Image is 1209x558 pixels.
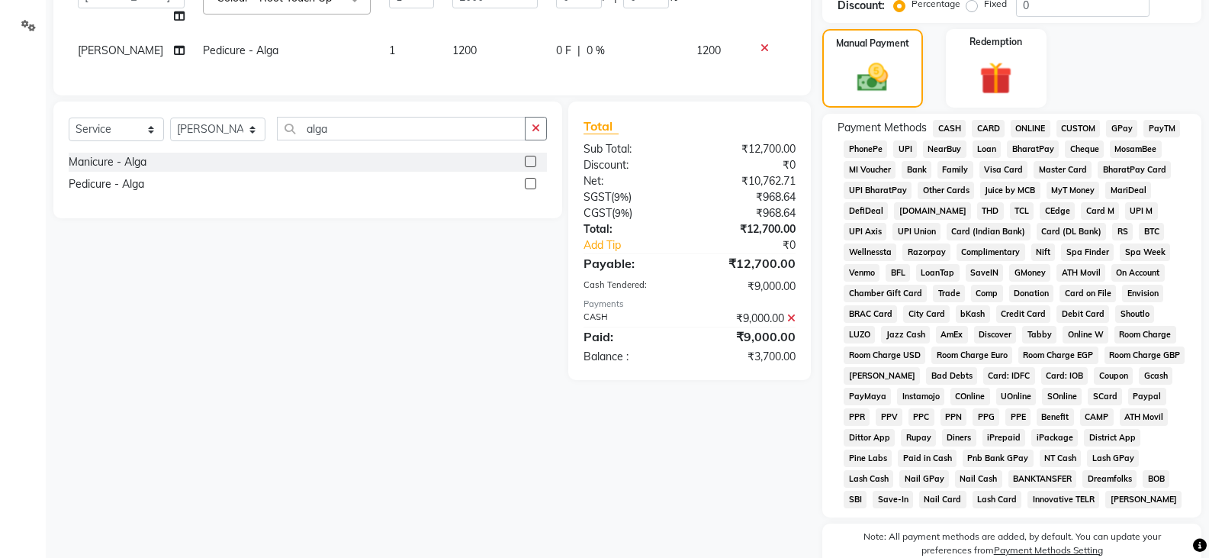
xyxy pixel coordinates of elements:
span: UPI [893,140,917,158]
span: [PERSON_NAME] [844,367,920,385]
span: [DOMAIN_NAME] [894,202,971,220]
span: UPI Axis [844,223,886,240]
span: Tabby [1022,326,1056,344]
span: Debit Card [1056,305,1109,323]
span: MI Voucher [844,161,895,179]
span: Discover [974,326,1017,344]
span: Card on File [1059,285,1116,302]
span: Rupay [901,429,936,447]
span: Benefit [1037,408,1074,426]
span: Room Charge GBP [1104,347,1185,364]
span: Cheque [1065,140,1104,158]
span: Lash GPay [1087,450,1139,467]
span: Loan [973,140,1002,158]
span: bKash [956,305,990,323]
span: Card M [1081,202,1119,220]
span: Master Card [1034,161,1092,179]
span: Room Charge EGP [1018,347,1098,364]
span: SOnline [1042,388,1082,405]
span: PPN [941,408,967,426]
span: Donation [1009,285,1054,302]
div: CASH [572,311,690,327]
div: Balance : [572,349,690,365]
span: District App [1084,429,1140,447]
div: ₹12,700.00 [690,254,807,273]
span: Envision [1122,285,1163,302]
span: Nail Cash [955,470,1002,488]
div: ₹0 [690,157,807,173]
span: SGST [584,190,611,204]
span: Spa Finder [1061,244,1114,261]
span: PPV [876,408,902,426]
span: Lash Card [973,491,1022,508]
span: AmEx [936,326,968,344]
span: UPI M [1125,202,1158,220]
span: Coupon [1094,367,1133,385]
span: Razorpay [902,244,950,261]
div: Payments [584,298,796,311]
span: SCard [1088,388,1122,405]
span: MosamBee [1110,140,1162,158]
input: Search or Scan [277,117,526,140]
div: Pedicure - Alga [69,176,144,192]
div: Paid: [572,327,690,346]
span: City Card [903,305,950,323]
div: Net: [572,173,690,189]
span: Lash Cash [844,470,893,488]
div: ₹968.64 [690,189,807,205]
span: CUSTOM [1056,120,1101,137]
span: NT Cash [1040,450,1082,467]
span: Spa Week [1120,244,1170,261]
span: CGST [584,206,612,220]
div: ₹3,700.00 [690,349,807,365]
span: Credit Card [996,305,1051,323]
span: On Account [1111,264,1165,282]
span: BTC [1139,223,1164,240]
span: Jazz Cash [881,326,930,344]
span: Paid in Cash [898,450,957,467]
label: Payment Methods Setting [994,543,1103,557]
div: Cash Tendered: [572,279,690,295]
div: ₹12,700.00 [690,141,807,157]
span: Pnb Bank GPay [963,450,1034,467]
label: Redemption [969,35,1022,49]
span: iPackage [1031,429,1078,447]
span: Innovative TELR [1027,491,1099,508]
span: Room Charge Euro [931,347,1012,364]
span: Room Charge [1114,326,1176,344]
span: PPC [908,408,934,426]
span: Card: IOB [1041,367,1088,385]
span: SaveIN [966,264,1004,282]
span: Trade [933,285,965,302]
span: 1200 [452,44,477,57]
div: Total: [572,221,690,237]
span: Bad Debts [926,367,977,385]
span: PPE [1005,408,1031,426]
span: Complimentary [957,244,1025,261]
span: 0 % [587,43,605,59]
span: CAMP [1080,408,1114,426]
span: Pedicure - Alga [203,44,278,57]
span: PPR [844,408,870,426]
div: Sub Total: [572,141,690,157]
span: Pine Labs [844,450,892,467]
span: Card: IDFC [983,367,1035,385]
span: ATH Movil [1120,408,1169,426]
div: ( ) [572,205,690,221]
span: PPG [973,408,999,426]
span: Card (DL Bank) [1037,223,1107,240]
span: PayTM [1143,120,1180,137]
span: Dreamfolks [1082,470,1137,488]
span: GPay [1106,120,1137,137]
span: Nail Card [919,491,966,508]
a: Add Tip [572,237,709,253]
span: TCL [1010,202,1034,220]
span: Room Charge USD [844,347,925,364]
span: BharatPay Card [1098,161,1171,179]
span: Instamojo [897,388,944,405]
span: Juice by MCB [980,182,1040,199]
span: Diners [942,429,976,447]
div: ₹9,000.00 [690,311,807,327]
span: Family [937,161,973,179]
span: RS [1112,223,1133,240]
